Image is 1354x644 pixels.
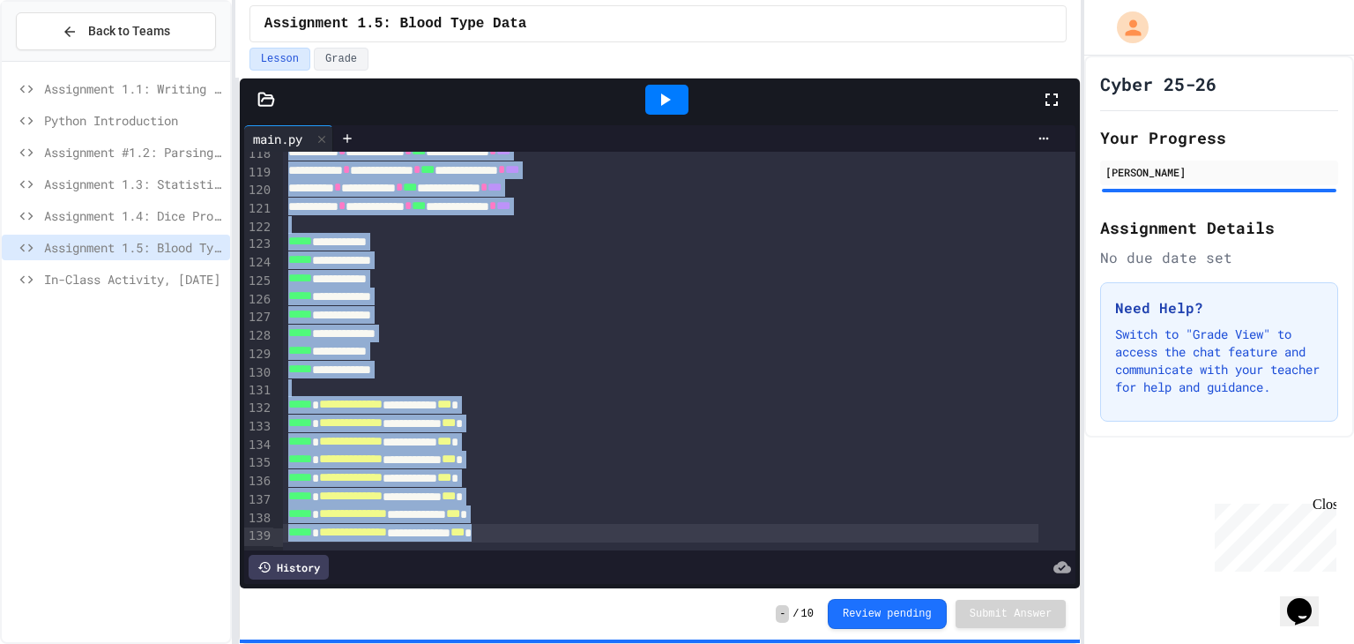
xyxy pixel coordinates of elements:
[1100,215,1338,240] h2: Assignment Details
[244,454,273,473] div: 135
[44,143,223,161] span: Assignment #1.2: Parsing Time Data
[776,605,789,623] span: -
[16,12,216,50] button: Back to Teams
[244,309,273,327] div: 127
[314,48,368,71] button: Grade
[970,607,1053,621] span: Submit Answer
[244,437,273,455] div: 134
[792,607,799,621] span: /
[244,528,273,546] div: 139
[264,13,527,34] span: Assignment 1.5: Blood Type Data
[1100,125,1338,150] h2: Your Progress
[244,125,333,152] div: main.py
[956,600,1067,628] button: Submit Answer
[244,273,273,291] div: 125
[244,254,273,273] div: 124
[1280,573,1336,626] iframe: chat widget
[44,238,223,257] span: Assignment 1.5: Blood Type Data
[244,400,273,418] div: 132
[7,7,122,112] div: Chat with us now!Close
[1100,247,1338,268] div: No due date set
[244,146,273,164] div: 118
[244,164,273,183] div: 119
[88,22,170,41] span: Back to Teams
[244,346,273,364] div: 129
[1208,497,1336,572] iframe: chat widget
[244,473,273,491] div: 136
[249,555,329,580] div: History
[801,607,814,621] span: 10
[44,111,223,130] span: Python Introduction
[244,291,273,310] div: 126
[244,200,273,219] div: 121
[244,327,273,346] div: 128
[244,236,273,254] div: 123
[828,599,947,629] button: Review pending
[1105,164,1333,180] div: [PERSON_NAME]
[1115,326,1323,396] p: Switch to "Grade View" to access the chat feature and communicate with your teacher for help and ...
[1098,7,1153,48] div: My Account
[244,491,273,510] div: 137
[244,130,311,148] div: main.py
[244,364,273,383] div: 130
[244,510,273,528] div: 138
[244,418,273,437] div: 133
[244,182,273,200] div: 120
[1100,71,1216,96] h1: Cyber 25-26
[44,206,223,225] span: Assignment 1.4: Dice Probabilities
[1115,297,1323,318] h3: Need Help?
[244,382,273,400] div: 131
[44,270,223,288] span: In-Class Activity, [DATE]
[244,219,273,236] div: 122
[44,175,223,193] span: Assignment 1.3: Statistical Calculations
[249,48,310,71] button: Lesson
[44,79,223,98] span: Assignment 1.1: Writing data to a file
